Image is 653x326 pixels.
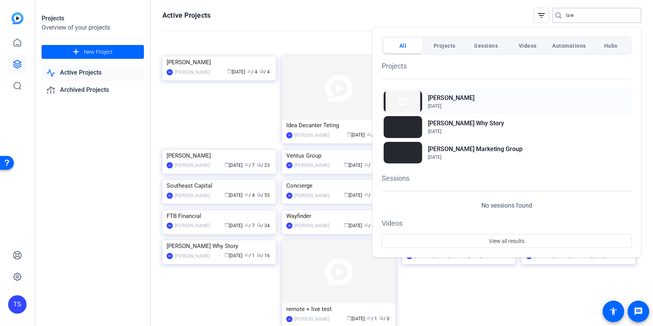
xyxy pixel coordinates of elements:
[481,201,532,210] p: No sessions found
[428,103,441,109] span: [DATE]
[428,93,474,103] h2: [PERSON_NAME]
[384,116,422,138] img: Thumbnail
[474,39,498,53] span: Sessions
[489,234,524,248] span: View all results
[399,39,407,53] span: All
[382,173,632,183] h1: Sessions
[428,155,441,160] span: [DATE]
[604,39,618,53] span: Hubs
[382,234,632,248] button: View all results
[434,39,456,53] span: Projects
[384,91,422,112] img: Thumbnail
[428,119,504,128] h2: [PERSON_NAME] Why Story
[519,39,537,53] span: Videos
[384,142,422,163] img: Thumbnail
[552,39,586,53] span: Automations
[428,129,441,134] span: [DATE]
[382,61,632,71] h1: Projects
[382,218,632,228] h1: Videos
[428,145,523,154] h2: [PERSON_NAME] Marketing Group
